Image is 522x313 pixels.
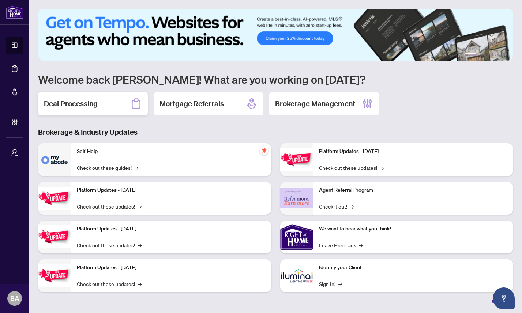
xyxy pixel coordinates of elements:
p: Platform Updates - [DATE] [319,148,508,156]
img: Platform Updates - July 8, 2025 [38,264,71,287]
img: We want to hear what you think! [280,221,313,253]
span: → [350,202,354,210]
p: Platform Updates - [DATE] [77,225,266,233]
img: Slide 0 [38,9,513,61]
a: Check out these updates!→ [319,164,384,172]
button: 4 [491,53,494,56]
span: → [138,241,142,249]
a: Check out these updates!→ [77,280,142,288]
a: Check out these updates!→ [77,202,142,210]
span: → [338,280,342,288]
img: Self-Help [38,143,71,176]
button: 1 [465,53,477,56]
span: → [380,164,384,172]
span: user-switch [11,149,18,156]
a: Sign In!→ [319,280,342,288]
p: Self-Help [77,148,266,156]
a: Leave Feedback→ [319,241,363,249]
button: Open asap [493,287,515,309]
p: Identify your Client [319,264,508,272]
img: Platform Updates - July 21, 2025 [38,225,71,248]
img: Agent Referral Program [280,188,313,208]
span: → [359,241,363,249]
span: BA [10,293,19,304]
p: Platform Updates - [DATE] [77,186,266,194]
h1: Welcome back [PERSON_NAME]! What are you working on [DATE]? [38,72,513,86]
p: Agent Referral Program [319,186,508,194]
img: Platform Updates - September 16, 2025 [38,187,71,210]
img: Platform Updates - June 23, 2025 [280,148,313,171]
img: Identify your Client [280,259,313,292]
span: → [135,164,138,172]
h2: Deal Processing [44,99,98,109]
p: We want to hear what you think! [319,225,508,233]
p: Platform Updates - [DATE] [77,264,266,272]
a: Check out these updates!→ [77,241,142,249]
img: logo [6,5,23,19]
h2: Mortgage Referrals [159,99,224,109]
button: 5 [497,53,500,56]
span: → [138,280,142,288]
h3: Brokerage & Industry Updates [38,127,513,137]
span: pushpin [260,146,268,155]
button: 3 [485,53,488,56]
a: Check it out!→ [319,202,354,210]
span: → [138,202,142,210]
button: 2 [480,53,482,56]
h2: Brokerage Management [275,99,355,109]
a: Check out these guides!→ [77,164,138,172]
button: 6 [503,53,506,56]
